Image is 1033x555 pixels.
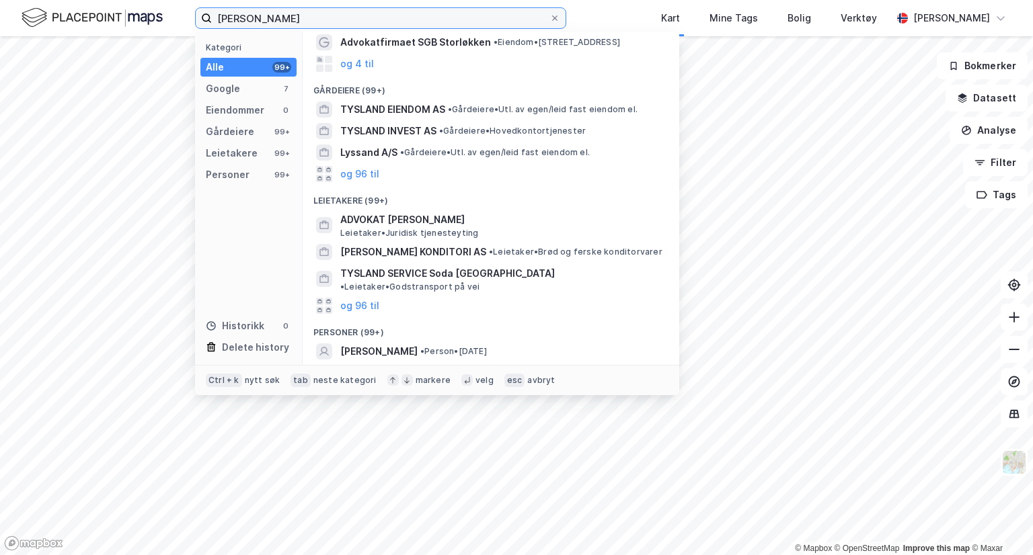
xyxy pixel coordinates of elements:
[272,169,291,180] div: 99+
[340,34,491,50] span: Advokatfirmaet SGB Storløkken
[448,104,452,114] span: •
[340,166,379,182] button: og 96 til
[710,10,758,26] div: Mine Tags
[966,490,1033,555] iframe: Chat Widget
[400,147,404,157] span: •
[272,148,291,159] div: 99+
[420,346,424,356] span: •
[280,83,291,94] div: 7
[280,321,291,331] div: 0
[937,52,1028,79] button: Bokmerker
[400,147,590,158] span: Gårdeiere • Utl. av egen/leid fast eiendom el.
[420,346,487,357] span: Person • [DATE]
[222,339,289,355] div: Delete history
[303,185,679,209] div: Leietakere (99+)
[206,81,240,97] div: Google
[212,8,549,28] input: Søk på adresse, matrikkel, gårdeiere, leietakere eller personer
[475,375,494,386] div: velg
[206,42,297,52] div: Kategori
[661,10,680,26] div: Kart
[4,536,63,551] a: Mapbox homepage
[206,59,224,75] div: Alle
[448,104,638,115] span: Gårdeiere • Utl. av egen/leid fast eiendom el.
[313,375,377,386] div: neste kategori
[835,544,900,553] a: OpenStreetMap
[340,282,480,292] span: Leietaker • Godstransport på vei
[206,145,258,161] div: Leietakere
[340,144,397,161] span: Lyssand A/S
[291,374,311,387] div: tab
[340,282,344,292] span: •
[340,228,478,239] span: Leietaker • Juridisk tjenesteyting
[946,85,1028,112] button: Datasett
[965,181,1028,208] button: Tags
[489,247,493,257] span: •
[245,375,280,386] div: nytt søk
[913,10,990,26] div: [PERSON_NAME]
[340,298,379,314] button: og 96 til
[504,374,525,387] div: esc
[340,123,436,139] span: TYSLAND INVEST AS
[788,10,811,26] div: Bolig
[340,343,418,359] span: [PERSON_NAME]
[206,167,250,183] div: Personer
[439,126,443,136] span: •
[489,247,662,257] span: Leietaker • Brød og ferske konditorvarer
[340,101,445,118] span: TYSLAND EIENDOM AS
[494,37,620,48] span: Eiendom • [STREET_ADDRESS]
[950,117,1028,144] button: Analyse
[22,6,163,30] img: logo.f888ab2527a4732fd821a326f86c7f29.svg
[206,102,264,118] div: Eiendommer
[206,124,254,140] div: Gårdeiere
[272,62,291,73] div: 99+
[303,316,679,341] div: Personer (99+)
[280,105,291,116] div: 0
[494,37,498,47] span: •
[206,318,264,334] div: Historikk
[527,375,555,386] div: avbryt
[963,149,1028,176] button: Filter
[206,374,242,387] div: Ctrl + k
[340,244,486,260] span: [PERSON_NAME] KONDITORI AS
[903,544,970,553] a: Improve this map
[340,212,663,228] span: ADVOKAT [PERSON_NAME]
[416,375,451,386] div: markere
[340,56,374,72] button: og 4 til
[795,544,832,553] a: Mapbox
[439,126,586,136] span: Gårdeiere • Hovedkontortjenester
[841,10,877,26] div: Verktøy
[303,75,679,99] div: Gårdeiere (99+)
[272,126,291,137] div: 99+
[1001,450,1027,475] img: Z
[966,490,1033,555] div: Kontrollprogram for chat
[340,265,555,282] span: TYSLAND SERVICE Soda [GEOGRAPHIC_DATA]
